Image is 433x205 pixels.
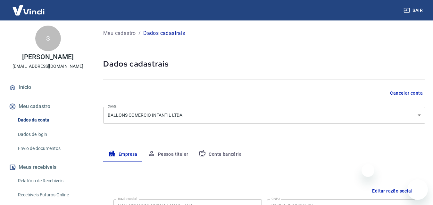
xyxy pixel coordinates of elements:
div: S [35,26,61,51]
label: CNPJ [271,196,280,201]
button: Pessoa titular [143,147,194,162]
iframe: Botão para abrir a janela de mensagens [407,179,428,200]
h5: Dados cadastrais [103,59,425,69]
a: Meu cadastro [103,29,136,37]
button: Sair [402,4,425,16]
label: Razão social [118,196,137,201]
p: [PERSON_NAME] [22,54,73,60]
iframe: Fechar mensagem [362,164,374,177]
button: Meus recebíveis [8,160,88,174]
label: Conta [108,104,117,109]
a: Recebíveis Futuros Online [15,188,88,201]
div: BALLONS COMERCIO INFANTIL LTDA [103,107,425,124]
a: Relatório de Recebíveis [15,174,88,187]
button: Empresa [103,147,143,162]
p: / [138,29,141,37]
img: Vindi [8,0,49,20]
button: Editar razão social [370,185,415,197]
button: Meu cadastro [8,99,88,114]
p: [EMAIL_ADDRESS][DOMAIN_NAME] [12,63,83,70]
a: Dados de login [15,128,88,141]
a: Envio de documentos [15,142,88,155]
p: Dados cadastrais [143,29,185,37]
a: Início [8,80,88,94]
button: Conta bancária [193,147,247,162]
button: Cancelar conta [387,87,425,99]
a: Dados da conta [15,114,88,127]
